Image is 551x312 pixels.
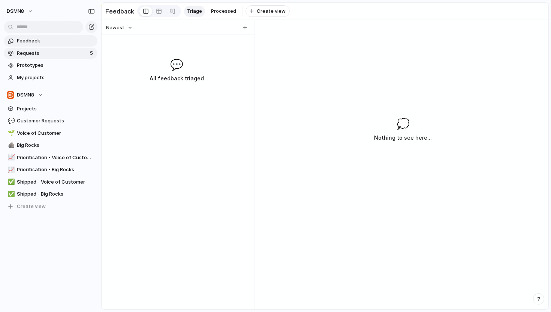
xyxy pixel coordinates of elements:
span: Newest [106,24,124,32]
button: ✅ [7,190,14,198]
div: 🪨 [8,141,13,150]
button: DSMN8 [3,5,37,17]
div: 📈 [8,166,13,174]
div: ✅ [8,190,13,199]
a: Requests5 [4,48,97,59]
span: Requests [17,50,88,57]
div: 🌱 [8,129,13,137]
a: Projects [4,103,97,115]
a: 🌱Voice of Customer [4,128,97,139]
span: DSMN8 [17,91,34,99]
span: Big Rocks [17,142,95,149]
span: Customer Requests [17,117,95,125]
span: Projects [17,105,95,113]
span: Shipped - Voice of Customer [17,178,95,186]
span: 💭 [397,116,410,132]
h2: Feedback [105,7,134,16]
span: Feedback [17,37,95,45]
a: 📈Prioritisation - Voice of Customer [4,152,97,163]
button: 💬 [7,117,14,125]
h3: All feedback triaged [119,74,234,83]
span: Shipped - Big Rocks [17,190,95,198]
button: Create view [246,5,290,17]
div: 💬 [8,117,13,125]
a: My projects [4,72,97,83]
a: Prototypes [4,60,97,71]
span: Prioritisation - Voice of Customer [17,154,95,161]
button: 🪨 [7,142,14,149]
span: DSMN8 [7,8,24,15]
button: 🌱 [7,130,14,137]
a: Processed [208,6,239,17]
div: ✅ [8,178,13,186]
button: 📈 [7,166,14,173]
span: 5 [90,50,94,57]
a: ✅Shipped - Voice of Customer [4,176,97,188]
a: 🪨Big Rocks [4,140,97,151]
button: Create view [4,201,97,212]
span: Voice of Customer [17,130,95,137]
a: Triage [184,6,205,17]
span: Prioritisation - Big Rocks [17,166,95,173]
span: 💬 [170,57,183,72]
span: Create view [17,203,46,210]
div: 📈 [8,153,13,162]
button: Newest [105,23,134,33]
span: My projects [17,74,95,81]
h3: Nothing to see here... [374,133,432,142]
a: 💬Customer Requests [4,115,97,127]
a: Feedback [4,35,97,47]
span: Prototypes [17,62,95,69]
button: ✅ [7,178,14,186]
a: 📈Prioritisation - Big Rocks [4,164,97,175]
a: ✅Shipped - Big Rocks [4,188,97,200]
button: DSMN8 [4,89,97,101]
span: Processed [211,8,236,15]
span: Triage [187,8,202,15]
span: Create view [257,8,286,15]
button: 📈 [7,154,14,161]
